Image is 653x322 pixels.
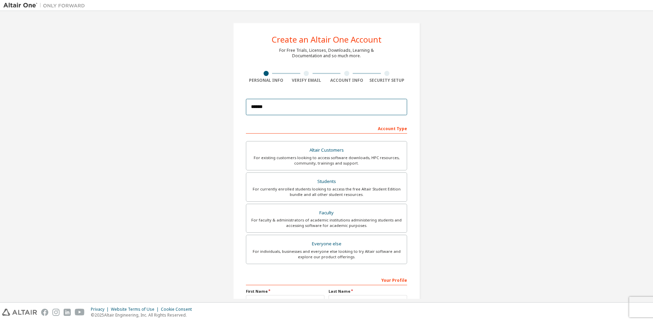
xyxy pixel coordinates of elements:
div: Personal Info [246,78,286,83]
div: Website Terms of Use [111,307,161,312]
div: Your Profile [246,274,407,285]
div: For Free Trials, Licenses, Downloads, Learning & Documentation and so much more. [279,48,374,59]
div: Everyone else [250,239,403,249]
div: Privacy [91,307,111,312]
div: Verify Email [286,78,327,83]
div: For currently enrolled students looking to access the free Altair Student Edition bundle and all ... [250,186,403,197]
img: altair_logo.svg [2,309,37,316]
div: Account Type [246,123,407,134]
img: youtube.svg [75,309,85,316]
div: For individuals, businesses and everyone else looking to try Altair software and explore our prod... [250,249,403,260]
img: instagram.svg [52,309,60,316]
label: First Name [246,289,324,294]
p: © 2025 Altair Engineering, Inc. All Rights Reserved. [91,312,196,318]
div: Cookie Consent [161,307,196,312]
div: Security Setup [367,78,407,83]
div: Faculty [250,208,403,218]
img: linkedin.svg [64,309,71,316]
div: Create an Altair One Account [272,35,382,44]
div: For existing customers looking to access software downloads, HPC resources, community, trainings ... [250,155,403,166]
div: Students [250,177,403,186]
img: facebook.svg [41,309,48,316]
label: Last Name [329,289,407,294]
div: Altair Customers [250,145,403,155]
img: Altair One [3,2,88,9]
div: Account Info [326,78,367,83]
div: For faculty & administrators of academic institutions administering students and accessing softwa... [250,217,403,228]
